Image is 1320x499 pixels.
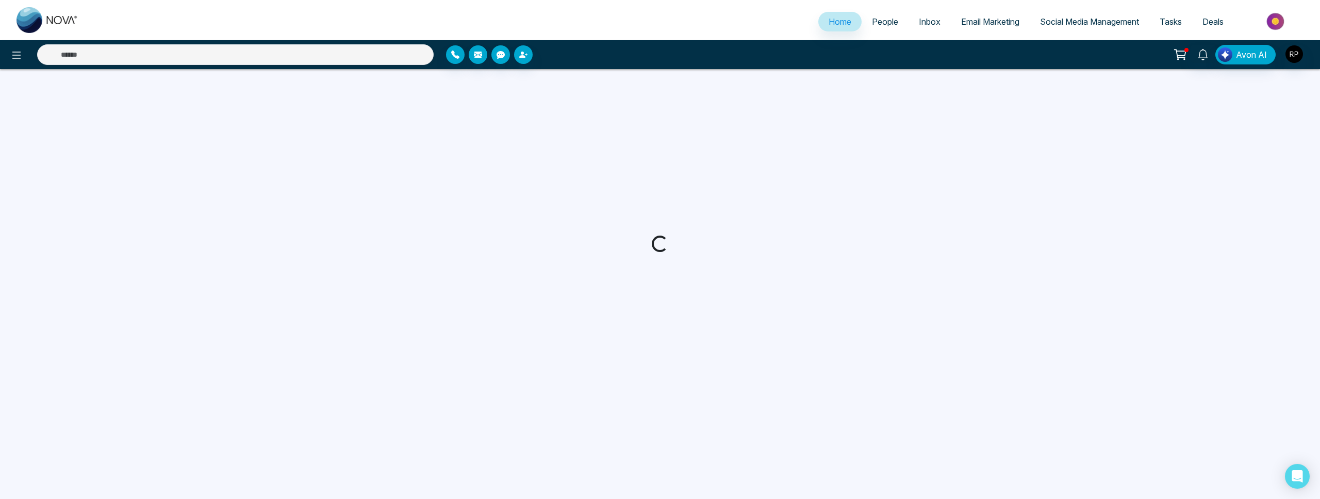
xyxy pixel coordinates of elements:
img: Market-place.gif [1239,10,1314,33]
a: Social Media Management [1030,12,1149,31]
img: Nova CRM Logo [16,7,78,33]
a: Deals [1192,12,1234,31]
a: Tasks [1149,12,1192,31]
div: Open Intercom Messenger [1285,464,1310,489]
a: Home [818,12,862,31]
span: Inbox [919,16,940,27]
span: Home [829,16,851,27]
a: People [862,12,909,31]
span: People [872,16,898,27]
span: Email Marketing [961,16,1019,27]
img: Lead Flow [1218,47,1232,62]
button: Avon AI [1215,45,1276,64]
span: Deals [1202,16,1224,27]
span: Tasks [1160,16,1182,27]
a: Inbox [909,12,951,31]
a: Email Marketing [951,12,1030,31]
span: Avon AI [1236,48,1267,61]
span: Social Media Management [1040,16,1139,27]
img: User Avatar [1285,45,1303,63]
